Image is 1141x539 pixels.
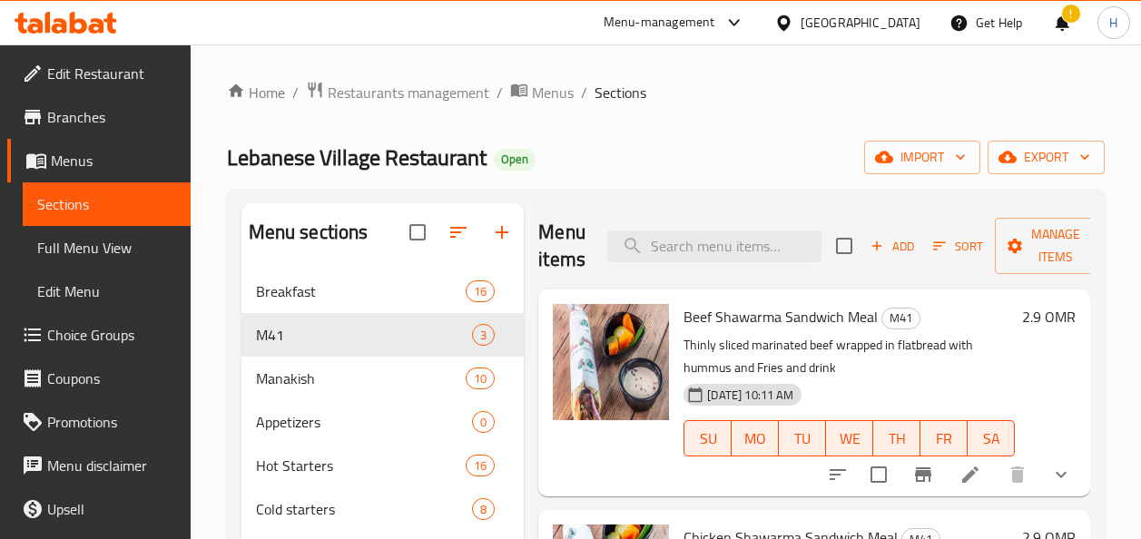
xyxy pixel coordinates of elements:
div: items [466,455,495,476]
div: Hot Starters16 [241,444,525,487]
button: import [864,141,980,174]
a: Full Menu View [23,226,191,269]
img: Beef Shawarma Sandwich Meal [553,304,669,420]
a: Promotions [7,400,191,444]
div: M41 [881,308,920,329]
span: TH [880,426,913,452]
span: Restaurants management [328,82,489,103]
button: SA [968,420,1015,456]
div: items [472,411,495,433]
span: Coupons [47,367,176,389]
span: Promotions [47,411,176,433]
span: 8 [473,501,494,518]
span: M41 [882,308,920,328]
span: Hot Starters [256,455,467,476]
span: SA [975,426,1008,452]
span: Select to update [860,456,898,494]
a: Coupons [7,357,191,400]
span: Open [494,152,536,167]
span: WE [833,426,866,452]
span: Branches [47,106,176,128]
span: Sort items [921,232,995,260]
span: Upsell [47,498,176,520]
span: [DATE] 10:11 AM [700,387,801,404]
span: Sections [595,82,646,103]
svg: Show Choices [1050,464,1072,485]
span: Sort [933,236,983,257]
span: Menus [532,82,574,103]
h2: Menu items [538,219,585,273]
button: FR [920,420,968,456]
button: sort-choices [816,453,860,496]
div: items [466,280,495,302]
button: Manage items [995,218,1116,274]
button: Add section [480,211,524,254]
button: Branch-specific-item [901,453,945,496]
span: Beef Shawarma Sandwich Meal [684,303,878,330]
span: 3 [473,327,494,344]
span: Edit Menu [37,280,176,302]
span: Menu disclaimer [47,455,176,476]
span: Add [868,236,917,257]
div: Breakfast16 [241,269,525,313]
li: / [581,82,587,103]
a: Branches [7,95,191,139]
div: items [466,367,495,389]
button: show more [1039,453,1083,496]
div: Open [494,149,536,171]
span: 16 [467,283,494,300]
span: Appetizers [256,411,473,433]
button: WE [826,420,873,456]
span: Menus [51,150,176,171]
button: Sort [929,232,988,260]
span: Manakish [256,367,467,389]
span: Manage items [1009,223,1102,269]
span: 0 [473,414,494,431]
span: Lebanese Village Restaurant [227,137,487,178]
button: SU [684,420,732,456]
a: Sections [23,182,191,226]
span: Sections [37,193,176,215]
button: MO [732,420,779,456]
span: Edit Restaurant [47,63,176,84]
span: MO [739,426,772,452]
span: Full Menu View [37,237,176,259]
span: import [879,146,966,169]
a: Upsell [7,487,191,531]
li: / [292,82,299,103]
span: Cold starters [256,498,473,520]
span: export [1002,146,1090,169]
a: Edit Menu [23,269,191,313]
div: Menu-management [604,12,715,34]
button: TU [779,420,826,456]
a: Menu disclaimer [7,444,191,487]
div: M413 [241,313,525,357]
div: [GEOGRAPHIC_DATA] [801,13,920,33]
div: Manakish10 [241,357,525,400]
span: SU [692,426,724,452]
input: search [607,230,821,262]
a: Choice Groups [7,313,191,357]
div: items [472,498,495,520]
a: Edit menu item [959,464,981,485]
span: Choice Groups [47,324,176,346]
span: Breakfast [256,280,467,302]
span: M41 [256,324,473,346]
li: / [497,82,503,103]
span: TU [786,426,819,452]
span: 10 [467,370,494,387]
div: Appetizers0 [241,400,525,444]
h6: 2.9 OMR [1022,304,1076,329]
button: export [988,141,1105,174]
button: delete [996,453,1039,496]
a: Restaurants management [306,81,489,104]
button: TH [873,420,920,456]
a: Home [227,82,285,103]
span: FR [928,426,960,452]
div: items [472,324,495,346]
